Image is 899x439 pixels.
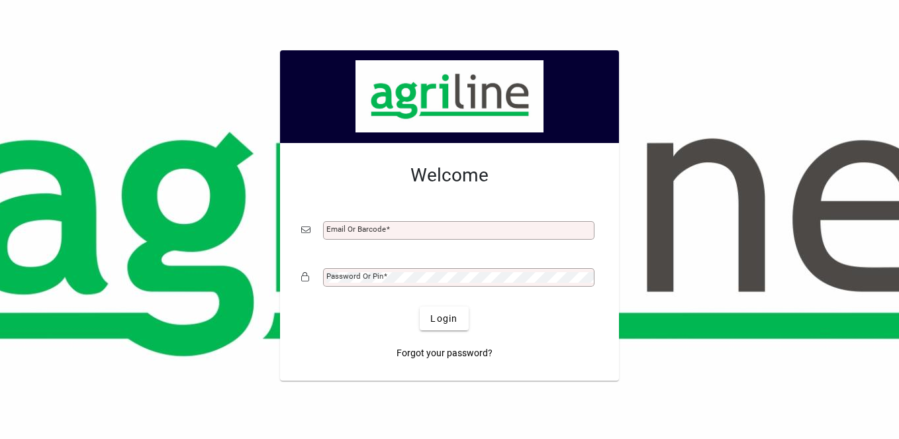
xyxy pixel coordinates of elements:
[326,224,386,234] mat-label: Email or Barcode
[420,307,468,330] button: Login
[326,271,383,281] mat-label: Password or Pin
[391,341,498,365] a: Forgot your password?
[430,312,457,326] span: Login
[397,346,493,360] span: Forgot your password?
[301,164,598,187] h2: Welcome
